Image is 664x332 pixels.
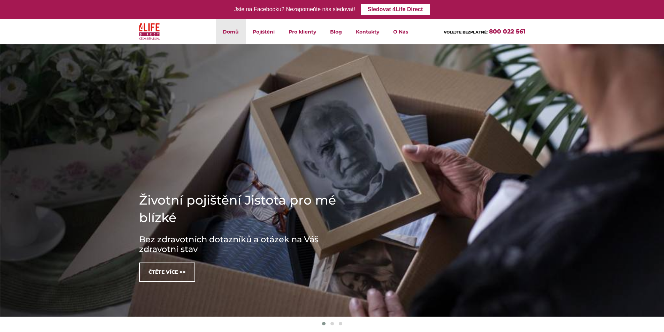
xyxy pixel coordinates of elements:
[139,191,348,226] h1: Životní pojištění Jistota pro mé blízké
[489,28,526,35] a: 800 022 561
[234,5,355,15] div: Jste na Facebooku? Nezapomeňte nás sledovat!
[361,4,430,15] a: Sledovat 4Life Direct
[323,19,349,44] a: Blog
[216,19,246,44] a: Domů
[444,30,488,35] span: VOLEJTE BEZPLATNĚ:
[349,19,386,44] a: Kontakty
[139,22,160,42] img: 4Life Direct Česká republika logo
[139,263,195,282] a: Čtěte více >>
[139,235,348,254] h3: Bez zdravotních dotazníků a otázek na Váš zdravotní stav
